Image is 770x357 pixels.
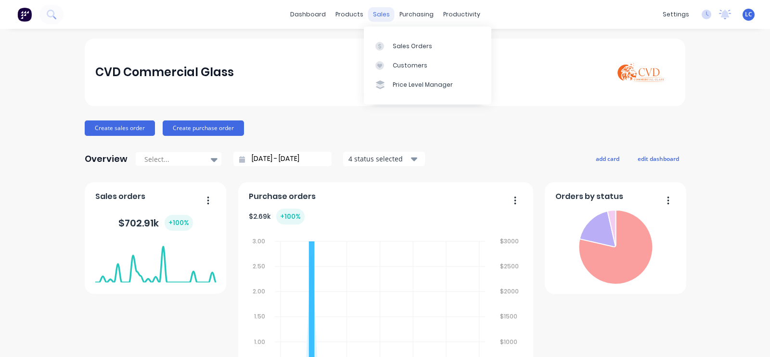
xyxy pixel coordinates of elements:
[118,215,193,231] div: $ 702.91k
[254,313,265,321] tspan: 1.50
[85,149,128,169] div: Overview
[343,152,425,166] button: 4 status selected
[393,61,427,70] div: Customers
[252,262,265,270] tspan: 2.50
[85,120,155,136] button: Create sales order
[249,191,316,202] span: Purchase orders
[500,287,519,295] tspan: $2000
[395,7,438,22] div: purchasing
[252,237,265,245] tspan: 3.00
[95,191,145,202] span: Sales orders
[348,154,409,164] div: 4 status selected
[438,7,485,22] div: productivity
[745,10,752,19] span: LC
[163,120,244,136] button: Create purchase order
[607,47,675,98] img: CVD Commercial Glass
[95,63,234,82] div: CVD Commercial Glass
[364,75,491,94] a: Price Level Manager
[500,338,517,346] tspan: $1000
[364,56,491,75] a: Customers
[500,262,519,270] tspan: $2500
[254,338,265,346] tspan: 1.00
[17,7,32,22] img: Factory
[368,7,395,22] div: sales
[276,209,305,225] div: + 100 %
[500,237,519,245] tspan: $3000
[331,7,368,22] div: products
[249,209,305,225] div: $ 2.69k
[631,152,685,165] button: edit dashboard
[165,215,193,231] div: + 100 %
[590,152,626,165] button: add card
[364,36,491,55] a: Sales Orders
[555,191,623,202] span: Orders by status
[500,313,517,321] tspan: $1500
[393,80,453,89] div: Price Level Manager
[658,7,694,22] div: settings
[285,7,331,22] a: dashboard
[393,42,432,51] div: Sales Orders
[252,287,265,295] tspan: 2.00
